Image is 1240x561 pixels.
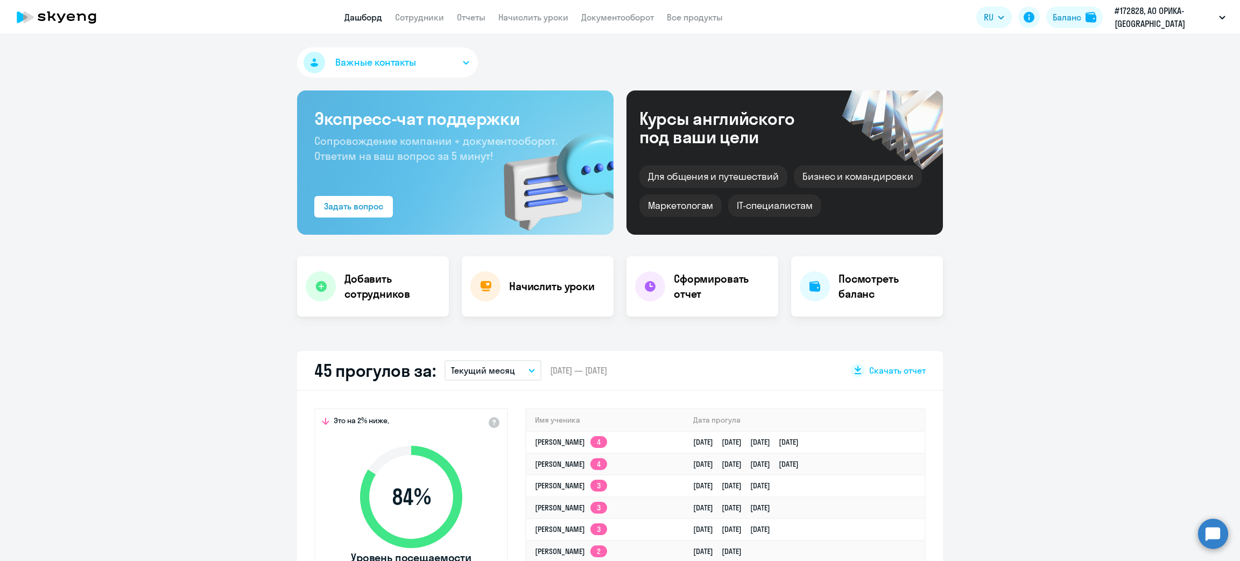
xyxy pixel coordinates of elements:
[590,502,607,514] app-skyeng-badge: 3
[535,503,607,513] a: [PERSON_NAME]3
[451,364,515,377] p: Текущий месяц
[395,12,444,23] a: Сотрудники
[590,436,607,448] app-skyeng-badge: 4
[535,524,607,534] a: [PERSON_NAME]3
[794,165,922,188] div: Бизнес и командировки
[590,523,607,535] app-skyeng-badge: 3
[535,459,607,469] a: [PERSON_NAME]4
[693,437,807,447] a: [DATE][DATE][DATE][DATE]
[335,55,416,69] span: Важные контакты
[314,360,436,381] h2: 45 прогулов за:
[297,47,478,78] button: Важные контакты
[590,545,607,557] app-skyeng-badge: 2
[728,194,821,217] div: IT-специалистам
[1109,4,1231,30] button: #172828, АО ОРИКА-[GEOGRAPHIC_DATA]
[581,12,654,23] a: Документооборот
[498,12,568,23] a: Начислить уроки
[976,6,1012,28] button: RU
[344,271,440,301] h4: Добавить сотрудников
[667,12,723,23] a: Все продукты
[526,409,685,431] th: Имя ученика
[693,481,779,490] a: [DATE][DATE][DATE]
[314,134,558,163] span: Сопровождение компании + документооборот. Ответим на ваш вопрос за 5 минут!
[488,114,614,235] img: bg-img
[1115,4,1215,30] p: #172828, АО ОРИКА-[GEOGRAPHIC_DATA]
[984,11,994,24] span: RU
[324,200,383,213] div: Задать вопрос
[639,194,722,217] div: Маркетологам
[590,480,607,492] app-skyeng-badge: 3
[639,109,823,146] div: Курсы английского под ваши цели
[535,546,607,556] a: [PERSON_NAME]2
[639,165,787,188] div: Для общения и путешествий
[1046,6,1103,28] button: Балансbalance
[839,271,934,301] h4: Посмотреть баланс
[344,12,382,23] a: Дашборд
[550,364,607,376] span: [DATE] — [DATE]
[1086,12,1096,23] img: balance
[535,481,607,490] a: [PERSON_NAME]3
[869,364,926,376] span: Скачать отчет
[685,409,925,431] th: Дата прогула
[509,279,595,294] h4: Начислить уроки
[349,484,473,510] span: 84 %
[1053,11,1081,24] div: Баланс
[693,546,750,556] a: [DATE][DATE]
[590,458,607,470] app-skyeng-badge: 4
[334,416,389,429] span: Это на 2% ниже,
[314,108,596,129] h3: Экспресс-чат поддержки
[693,524,779,534] a: [DATE][DATE][DATE]
[457,12,485,23] a: Отчеты
[674,271,770,301] h4: Сформировать отчет
[445,360,541,381] button: Текущий месяц
[314,196,393,218] button: Задать вопрос
[693,503,779,513] a: [DATE][DATE][DATE]
[535,437,607,447] a: [PERSON_NAME]4
[693,459,807,469] a: [DATE][DATE][DATE][DATE]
